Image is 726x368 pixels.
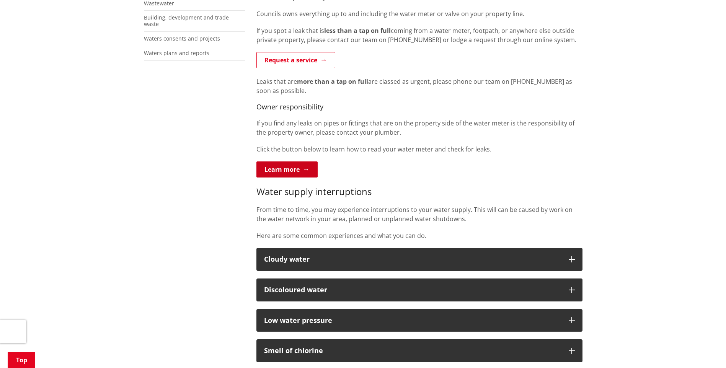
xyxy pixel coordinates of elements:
[256,145,582,154] p: Click the button below to learn how to read your water meter and check for leaks.
[324,26,391,35] strong: less than a tap on full
[256,339,582,362] button: Smell of chlorine
[264,286,561,294] div: Discoloured water
[256,248,582,271] button: Cloudy water
[264,256,561,263] div: Cloudy water
[256,77,582,95] p: Leaks that are are classed as urgent, please phone our team on [PHONE_NUMBER] as soon as possible.
[264,317,561,324] div: Low water pressure
[256,119,582,137] p: If you find any leaks on pipes or fittings that are on the property side of the water meter is th...
[256,186,582,197] h3: Water supply interruptions
[8,352,35,368] a: Top
[256,52,335,68] a: Request a service
[264,347,561,355] div: Smell of chlorine
[256,278,582,301] button: Discoloured water
[256,161,318,177] a: Learn more
[297,77,368,86] strong: more than a tap on full
[144,14,229,28] a: Building, development and trade waste
[256,205,582,223] p: From time to time, you may experience interruptions to your water supply. This will can be caused...
[691,336,718,363] iframe: Messenger Launcher
[256,9,582,18] p: Councils owns everything up to and including the water meter or valve on your property line.
[256,231,582,240] p: Here are some common experiences and what you can do.
[256,26,582,44] p: If you spot a leak that is coming from a water meter, footpath, or anywhere else outside private ...
[256,309,582,332] button: Low water pressure
[144,49,209,57] a: Waters plans and reports
[144,35,220,42] a: Waters consents and projects
[256,103,582,111] h4: Owner responsibility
